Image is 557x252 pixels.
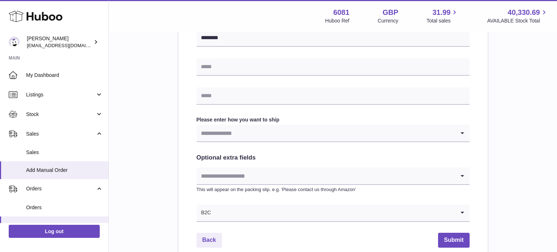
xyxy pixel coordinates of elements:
[508,8,540,17] span: 40,330.69
[9,37,20,47] img: hello@pogsheadphones.com
[333,8,350,17] strong: 6081
[9,225,100,238] a: Log out
[211,205,455,221] input: Search for option
[27,42,107,48] span: [EMAIL_ADDRESS][DOMAIN_NAME]
[197,168,455,184] input: Search for option
[487,8,548,24] a: 40,330.69 AVAILABLE Stock Total
[26,149,103,156] span: Sales
[378,17,399,24] div: Currency
[197,186,470,193] p: This will appear on the packing slip. e.g. 'Please contact us through Amazon'
[26,91,95,98] span: Listings
[197,154,470,162] h2: Optional extra fields
[325,17,350,24] div: Huboo Ref
[438,233,469,248] button: Submit
[197,233,222,248] a: Back
[26,185,95,192] span: Orders
[26,222,103,229] span: Add Manual Order
[197,116,470,123] label: Please enter how you want to ship
[26,167,103,174] span: Add Manual Order
[26,131,95,137] span: Sales
[383,8,398,17] strong: GBP
[26,72,103,79] span: My Dashboard
[197,125,455,141] input: Search for option
[27,35,92,49] div: [PERSON_NAME]
[197,205,470,222] div: Search for option
[432,8,450,17] span: 31.99
[426,17,459,24] span: Total sales
[426,8,459,24] a: 31.99 Total sales
[197,205,211,221] span: B2C
[26,204,103,211] span: Orders
[26,111,95,118] span: Stock
[197,168,470,185] div: Search for option
[487,17,548,24] span: AVAILABLE Stock Total
[197,125,470,142] div: Search for option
